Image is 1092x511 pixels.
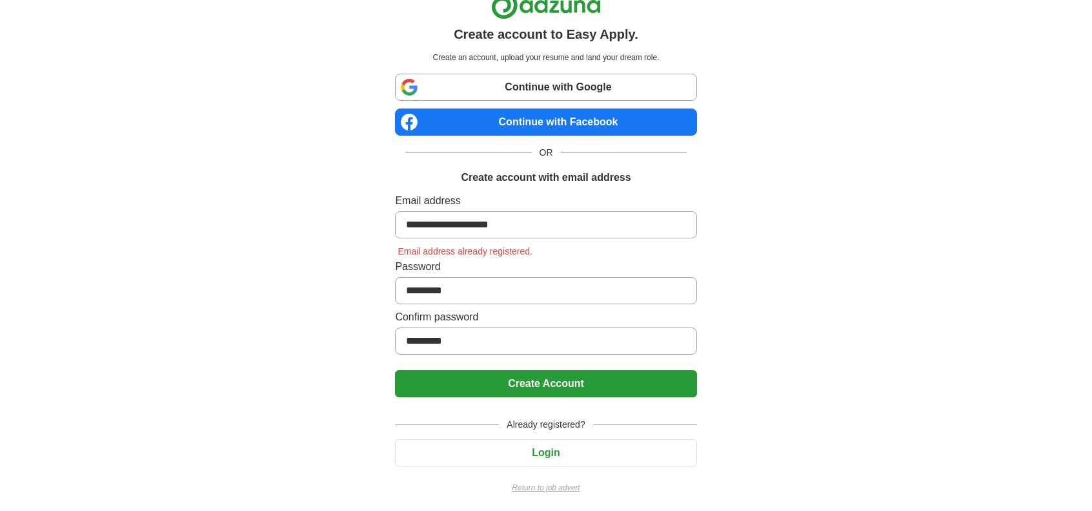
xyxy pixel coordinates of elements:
a: Return to job advert [395,482,696,494]
label: Email address [395,193,696,209]
span: Already registered? [499,418,592,432]
h1: Create account to Easy Apply. [454,25,638,44]
button: Login [395,439,696,466]
a: Continue with Google [395,74,696,101]
label: Confirm password [395,309,696,325]
a: Continue with Facebook [395,109,696,136]
label: Password [395,259,696,275]
span: Email address already registered. [395,246,535,256]
p: Create an account, upload your resume and land your dream role. [398,52,694,63]
h1: Create account with email address [461,170,631,185]
span: OR [532,146,561,160]
a: Login [395,447,696,458]
button: Create Account [395,370,696,397]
